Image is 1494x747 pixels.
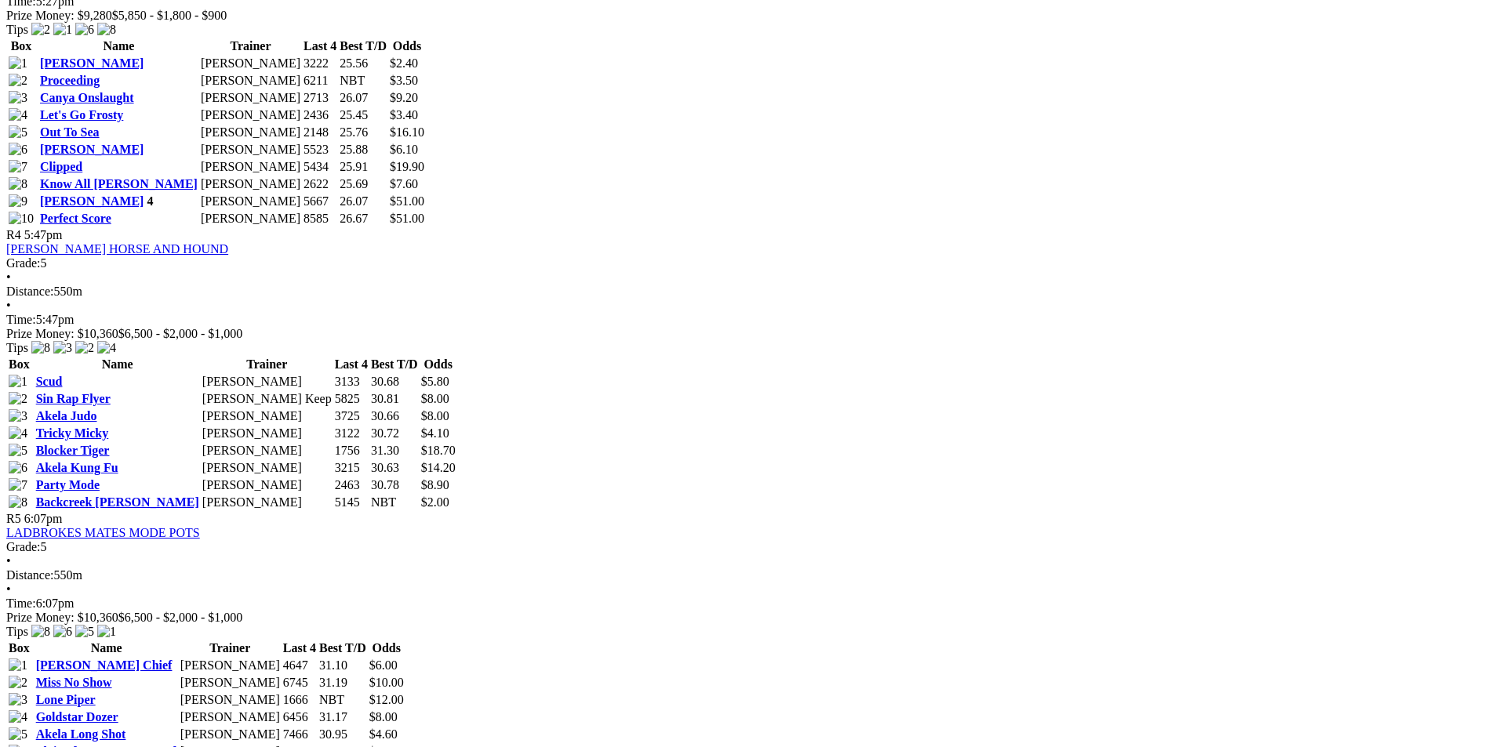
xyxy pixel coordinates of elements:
div: Prize Money: $9,280 [6,9,1488,23]
td: 25.69 [339,176,387,192]
td: 25.88 [339,142,387,158]
span: $16.10 [390,125,424,139]
td: 1666 [282,692,317,708]
th: Best T/D [339,38,387,54]
span: $2.40 [390,56,418,70]
td: 26.67 [339,211,387,227]
div: Prize Money: $10,360 [6,611,1488,625]
td: [PERSON_NAME] [200,56,301,71]
td: [PERSON_NAME] [200,73,301,89]
td: 31.30 [370,443,419,459]
a: Let's Go Frosty [40,108,123,121]
img: 5 [9,444,27,458]
img: 8 [9,495,27,509]
td: 4647 [282,658,317,673]
img: 8 [97,23,116,37]
th: Last 4 [334,357,369,372]
span: Box [9,641,30,655]
img: 2 [9,676,27,690]
span: $6,500 - $2,000 - $1,000 [118,327,243,340]
span: $12.00 [369,693,404,706]
th: Trainer [180,640,281,656]
th: Trainer [202,357,333,372]
a: Backcreek [PERSON_NAME] [36,495,199,509]
img: 4 [97,341,116,355]
span: $19.90 [390,160,424,173]
td: 30.68 [370,374,419,390]
span: $8.00 [421,409,449,422]
span: • [6,299,11,312]
span: 6:07pm [24,512,63,525]
td: 26.07 [339,194,387,209]
span: $4.60 [369,727,398,741]
img: 1 [9,56,27,71]
td: 5667 [303,194,337,209]
img: 2 [31,23,50,37]
td: 8585 [303,211,337,227]
span: Grade: [6,540,41,553]
td: 3122 [334,426,369,441]
span: R5 [6,512,21,525]
td: [PERSON_NAME] [202,495,333,510]
div: Prize Money: $10,360 [6,327,1488,341]
td: [PERSON_NAME] [180,675,281,691]
a: Miss No Show [36,676,112,689]
div: 6:07pm [6,597,1488,611]
td: 2436 [303,107,337,123]
th: Last 4 [282,640,317,656]
a: Goldstar Dozer [36,710,118,723]
td: [PERSON_NAME] [200,194,301,209]
img: 6 [9,143,27,157]
a: Lone Piper [36,693,96,706]
img: 2 [9,392,27,406]
div: 5 [6,256,1488,270]
img: 1 [9,658,27,673]
th: Name [35,357,200,372]
span: Box [9,357,30,371]
td: 25.76 [339,125,387,140]
img: 7 [9,160,27,174]
img: 2 [75,341,94,355]
span: $6,500 - $2,000 - $1,000 [118,611,243,624]
span: $51.00 [390,194,424,208]
a: Perfect Score [40,212,111,225]
td: 3725 [334,408,369,424]
td: 25.56 [339,56,387,71]
td: [PERSON_NAME] [200,159,301,175]
img: 3 [9,409,27,423]
span: $5.80 [421,375,449,388]
td: [PERSON_NAME] [202,477,333,493]
span: $18.70 [421,444,456,457]
th: Odds [369,640,405,656]
td: [PERSON_NAME] [180,692,281,708]
td: 31.10 [318,658,367,673]
span: 5:47pm [24,228,63,241]
img: 1 [53,23,72,37]
a: Akela Kung Fu [36,461,118,474]
td: [PERSON_NAME] [200,107,301,123]
img: 7 [9,478,27,492]
span: $14.20 [421,461,456,474]
span: • [6,270,11,284]
td: 1756 [334,443,369,459]
img: 1 [97,625,116,639]
a: [PERSON_NAME] [40,143,144,156]
td: [PERSON_NAME] [200,125,301,140]
td: 3133 [334,374,369,390]
span: $10.00 [369,676,404,689]
td: NBT [370,495,419,510]
div: 550m [6,568,1488,582]
span: Box [11,39,32,53]
td: [PERSON_NAME] [202,374,333,390]
span: $7.60 [390,177,418,190]
td: 2622 [303,176,337,192]
img: 2 [9,74,27,88]
td: [PERSON_NAME] [200,176,301,192]
th: Best T/D [370,357,419,372]
span: Tips [6,341,28,354]
span: Time: [6,597,36,610]
span: $3.40 [390,108,418,121]
th: Last 4 [303,38,337,54]
th: Odds [389,38,425,54]
img: 8 [31,341,50,355]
